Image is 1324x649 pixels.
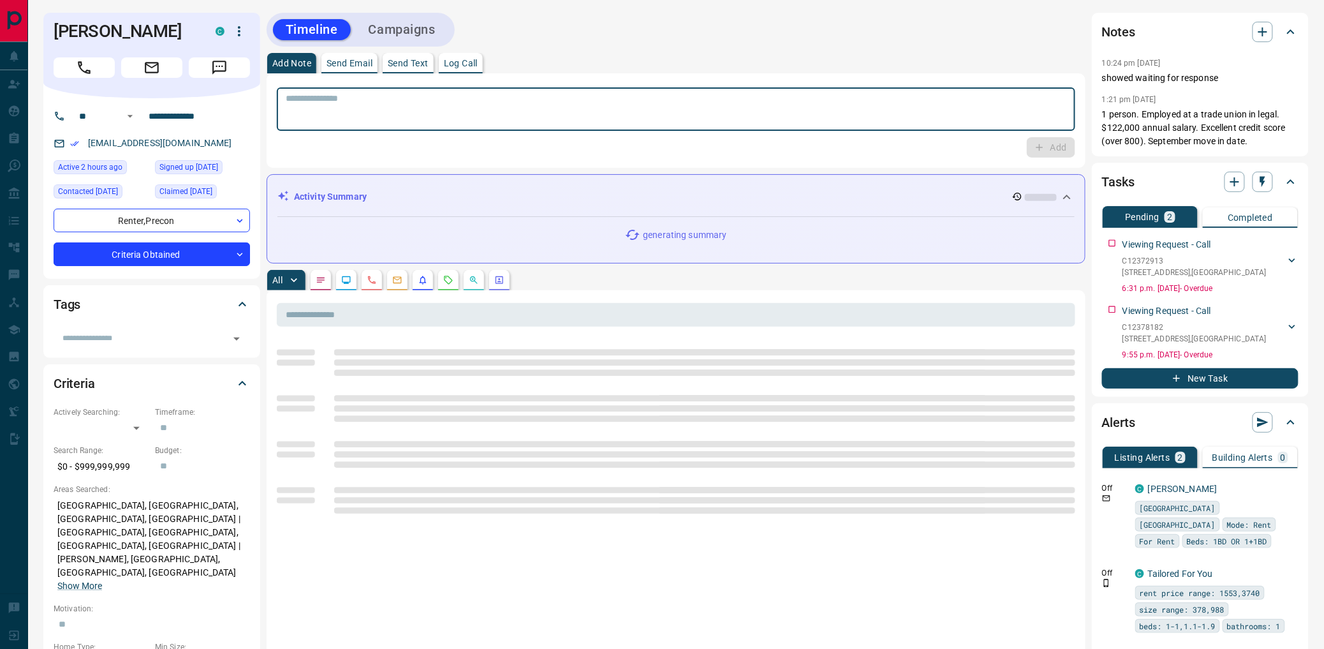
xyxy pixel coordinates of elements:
[216,27,224,36] div: condos.ca
[58,161,122,174] span: Active 2 hours ago
[121,57,182,78] span: Email
[54,209,250,232] div: Renter , Precon
[54,21,196,41] h1: [PERSON_NAME]
[341,275,351,285] svg: Lead Browsing Activity
[1140,518,1216,531] span: [GEOGRAPHIC_DATA]
[1102,95,1156,104] p: 1:21 pm [DATE]
[58,185,118,198] span: Contacted [DATE]
[443,275,453,285] svg: Requests
[54,294,80,315] h2: Tags
[122,108,138,124] button: Open
[1227,620,1281,632] span: bathrooms: 1
[1140,586,1260,599] span: rent price range: 1553,3740
[356,19,448,40] button: Campaigns
[1102,172,1135,192] h2: Tasks
[54,445,149,456] p: Search Range:
[1102,22,1135,42] h2: Notes
[228,330,246,348] button: Open
[418,275,428,285] svg: Listing Alerts
[54,184,149,202] div: Fri Jul 25 2025
[1102,482,1128,494] p: Off
[327,59,372,68] p: Send Email
[189,57,250,78] span: Message
[70,139,79,148] svg: Email Verified
[388,59,429,68] p: Send Text
[159,161,218,174] span: Signed up [DATE]
[155,407,250,418] p: Timeframe:
[57,579,102,593] button: Show More
[155,160,250,178] div: Wed Nov 20 2024
[1281,453,1286,462] p: 0
[367,275,377,285] svg: Calls
[272,59,311,68] p: Add Note
[1125,213,1159,221] p: Pending
[54,289,250,320] div: Tags
[1140,502,1216,514] span: [GEOGRAPHIC_DATA]
[1102,407,1298,438] div: Alerts
[1227,518,1272,531] span: Mode: Rent
[1102,167,1298,197] div: Tasks
[1115,453,1170,462] p: Listing Alerts
[1122,253,1298,281] div: C12372913[STREET_ADDRESS],[GEOGRAPHIC_DATA]
[272,276,283,285] p: All
[1122,267,1267,278] p: [STREET_ADDRESS] , [GEOGRAPHIC_DATA]
[1187,535,1267,548] span: Beds: 1BD OR 1+1BD
[1178,453,1183,462] p: 2
[54,368,250,399] div: Criteria
[1122,304,1211,318] p: Viewing Request - Call
[1102,368,1298,389] button: New Task
[155,445,250,456] p: Budget:
[88,138,232,148] a: [EMAIL_ADDRESS][DOMAIN_NAME]
[277,185,1075,209] div: Activity Summary
[1102,17,1298,47] div: Notes
[316,275,326,285] svg: Notes
[392,275,402,285] svg: Emails
[1102,494,1111,503] svg: Email
[1122,319,1298,347] div: C12378182[STREET_ADDRESS],[GEOGRAPHIC_DATA]
[1102,567,1128,579] p: Off
[444,59,478,68] p: Log Call
[494,275,504,285] svg: Agent Actions
[54,603,250,615] p: Motivation:
[54,495,250,597] p: [GEOGRAPHIC_DATA], [GEOGRAPHIC_DATA], [GEOGRAPHIC_DATA], [GEOGRAPHIC_DATA] | [GEOGRAPHIC_DATA], [...
[54,456,149,477] p: $0 - $999,999,999
[1102,59,1161,68] p: 10:24 pm [DATE]
[159,185,212,198] span: Claimed [DATE]
[1140,620,1216,632] span: beds: 1-1,1.1-1.9
[1102,579,1111,588] svg: Push Notification Only
[1122,283,1298,294] p: 6:31 p.m. [DATE] - Overdue
[1102,108,1298,148] p: 1 person. Employed at a trade union in legal. $122,000 annual salary. Excellent credit score (ove...
[54,407,149,418] p: Actively Searching:
[1167,213,1172,221] p: 2
[1228,213,1273,222] p: Completed
[1102,71,1298,85] p: showed waiting for response
[155,184,250,202] div: Thu Nov 21 2024
[1212,453,1273,462] p: Building Alerts
[1122,333,1267,345] p: [STREET_ADDRESS] , [GEOGRAPHIC_DATA]
[1135,484,1144,493] div: condos.ca
[1122,238,1211,251] p: Viewing Request - Call
[54,484,250,495] p: Areas Searched:
[1148,484,1217,494] a: [PERSON_NAME]
[1102,412,1135,433] h2: Alerts
[1135,569,1144,578] div: condos.ca
[54,242,250,266] div: Criteria Obtained
[1122,349,1298,361] p: 9:55 p.m. [DATE] - Overdue
[54,160,149,178] div: Thu Sep 11 2025
[54,57,115,78] span: Call
[1122,322,1267,333] p: C12378182
[1148,569,1213,579] a: Tailored For You
[1140,535,1175,548] span: For Rent
[643,228,726,242] p: generating summary
[54,373,95,394] h2: Criteria
[294,190,367,204] p: Activity Summary
[273,19,351,40] button: Timeline
[1122,255,1267,267] p: C12372913
[1140,603,1225,616] span: size range: 378,988
[469,275,479,285] svg: Opportunities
